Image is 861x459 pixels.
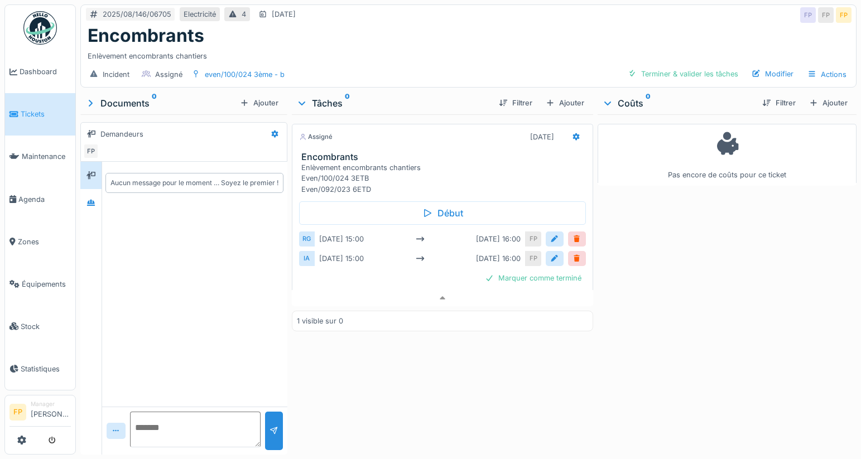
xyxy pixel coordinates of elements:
div: Documents [85,96,235,110]
div: Ajouter [235,95,283,110]
div: [DATE] [272,9,296,20]
sup: 0 [152,96,157,110]
span: Statistiques [21,364,71,374]
div: Demandeurs [100,129,143,139]
a: Dashboard [5,51,75,93]
span: Équipements [22,279,71,289]
div: Enlèvement encombrants chantiers [88,46,849,61]
a: Tickets [5,93,75,136]
div: Incident [103,69,129,80]
div: Marquer comme terminé [480,270,586,286]
div: Assigné [299,132,333,142]
div: FP [526,251,541,266]
div: FP [526,231,541,247]
span: Zones [18,236,71,247]
h3: Encombrants [301,152,588,162]
div: IA [299,251,315,266]
div: Filtrer [494,95,537,110]
div: RG [299,231,315,247]
div: Enlèvement encombrants chantiers Even/100/024 3ETB Even/092/023 6ETD [301,162,588,195]
li: [PERSON_NAME] [31,400,71,424]
div: FP [800,7,816,23]
div: Pas encore de coûts pour ce ticket [605,129,849,181]
sup: 0 [345,96,350,110]
span: Dashboard [20,66,71,77]
div: Modifier [747,66,798,81]
span: Agenda [18,194,71,205]
h1: Encombrants [88,25,204,46]
div: FP [83,143,99,159]
a: Stock [5,305,75,347]
a: Maintenance [5,136,75,178]
div: FP [818,7,834,23]
div: even/100/024 3ème - b [205,69,285,80]
div: [DATE] [530,132,554,142]
div: Ajouter [805,95,852,110]
div: Assigné [155,69,182,80]
a: Agenda [5,178,75,220]
li: FP [9,404,26,421]
span: Maintenance [22,151,71,162]
img: Badge_color-CXgf-gQk.svg [23,11,57,45]
div: Début [299,201,586,225]
div: [DATE] 15:00 [DATE] 16:00 [315,251,526,266]
div: Actions [802,66,852,83]
div: 2025/08/146/06705 [103,9,171,20]
div: Aucun message pour le moment … Soyez le premier ! [110,178,278,188]
span: Stock [21,321,71,332]
a: Zones [5,220,75,263]
div: [DATE] 15:00 [DATE] 16:00 [315,231,526,247]
div: Manager [31,400,71,408]
div: Terminer & valider les tâches [623,66,743,81]
div: Filtrer [758,95,800,110]
a: FP Manager[PERSON_NAME] [9,400,71,427]
div: Ajouter [541,95,589,110]
div: 1 visible sur 0 [297,316,343,326]
a: Statistiques [5,347,75,390]
div: FP [836,7,852,23]
a: Équipements [5,263,75,305]
sup: 0 [646,96,651,110]
div: Tâches [296,96,490,110]
div: Coûts [602,96,753,110]
div: 4 [242,9,246,20]
span: Tickets [21,109,71,119]
div: Electricité [184,9,216,20]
